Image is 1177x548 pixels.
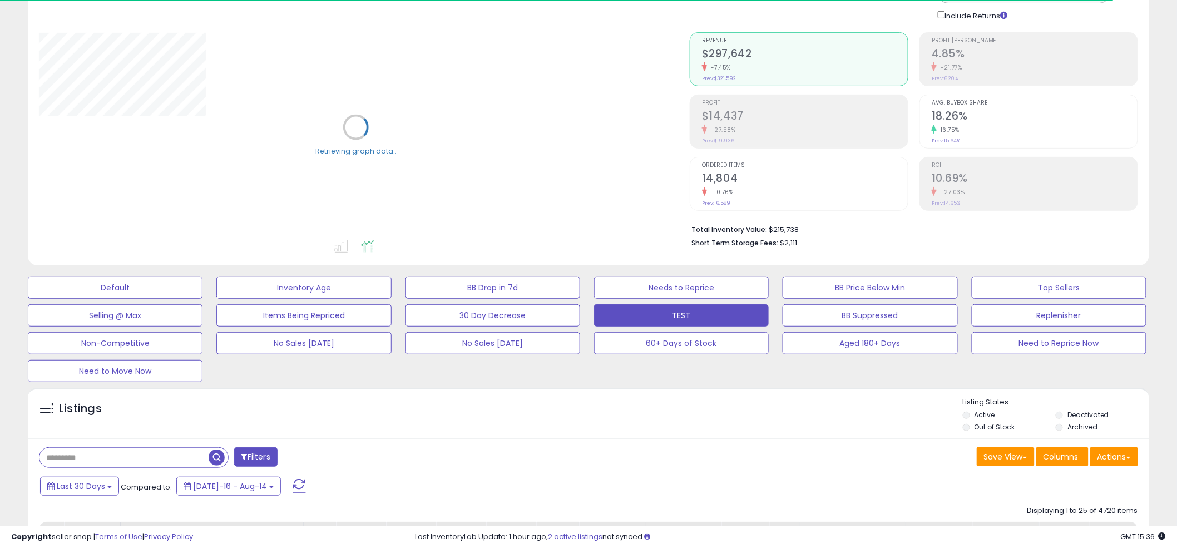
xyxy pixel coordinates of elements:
span: Avg. Buybox Share [932,100,1138,106]
small: Prev: 14.65% [932,200,960,206]
li: $215,738 [691,222,1130,235]
small: 16.75% [937,126,960,134]
button: Top Sellers [972,277,1146,299]
small: -10.76% [707,188,734,196]
small: Prev: $19,936 [702,137,734,144]
button: No Sales [DATE] [216,332,391,354]
div: Retrieving graph data.. [315,146,397,156]
button: BB Price Below Min [783,277,957,299]
div: Include Returns [929,9,1021,21]
button: Columns [1036,447,1089,466]
small: -27.58% [707,126,736,134]
button: BB Drop in 7d [405,277,580,299]
strong: Copyright [11,531,52,542]
button: Non-Competitive [28,332,202,354]
h2: 14,804 [702,172,908,187]
button: Need to Move Now [28,360,202,382]
span: Compared to: [121,482,172,492]
button: TEST [594,304,769,327]
button: Filters [234,447,278,467]
button: Default [28,277,202,299]
button: Items Being Repriced [216,304,391,327]
span: 2025-09-14 15:36 GMT [1121,531,1166,542]
span: Revenue [702,38,908,44]
label: Active [975,410,995,419]
h2: 4.85% [932,47,1138,62]
h2: $14,437 [702,110,908,125]
button: [DATE]-16 - Aug-14 [176,477,281,496]
button: Inventory Age [216,277,391,299]
button: No Sales [DATE] [405,332,580,354]
small: Prev: 16,589 [702,200,730,206]
a: Terms of Use [95,531,142,542]
h2: $297,642 [702,47,908,62]
button: Replenisher [972,304,1146,327]
span: ROI [932,162,1138,169]
div: seller snap | | [11,532,193,542]
h5: Listings [59,401,102,417]
p: Listing States: [963,397,1149,408]
span: Columns [1044,451,1079,462]
span: Ordered Items [702,162,908,169]
button: 60+ Days of Stock [594,332,769,354]
button: Selling @ Max [28,304,202,327]
button: Needs to Reprice [594,277,769,299]
label: Deactivated [1067,410,1109,419]
h2: 10.69% [932,172,1138,187]
small: -21.77% [937,63,962,72]
small: Prev: $321,592 [702,75,736,82]
small: -27.03% [937,188,965,196]
div: Displaying 1 to 25 of 4720 items [1027,506,1138,516]
b: Total Inventory Value: [691,225,767,234]
small: Prev: 6.20% [932,75,958,82]
button: 30 Day Decrease [405,304,580,327]
button: Aged 180+ Days [783,332,957,354]
small: -7.45% [707,63,731,72]
button: Last 30 Days [40,477,119,496]
div: Last InventoryLab Update: 1 hour ago, not synced. [416,532,1166,542]
span: Last 30 Days [57,481,105,492]
span: $2,111 [780,238,797,248]
a: Privacy Policy [144,531,193,542]
button: Actions [1090,447,1138,466]
label: Archived [1067,422,1097,432]
a: 2 active listings [548,531,603,542]
h2: 18.26% [932,110,1138,125]
button: Need to Reprice Now [972,332,1146,354]
button: Save View [977,447,1035,466]
label: Out of Stock [975,422,1015,432]
small: Prev: 15.64% [932,137,960,144]
button: BB Suppressed [783,304,957,327]
span: Profit [PERSON_NAME] [932,38,1138,44]
b: Short Term Storage Fees: [691,238,778,248]
span: Profit [702,100,908,106]
span: [DATE]-16 - Aug-14 [193,481,267,492]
